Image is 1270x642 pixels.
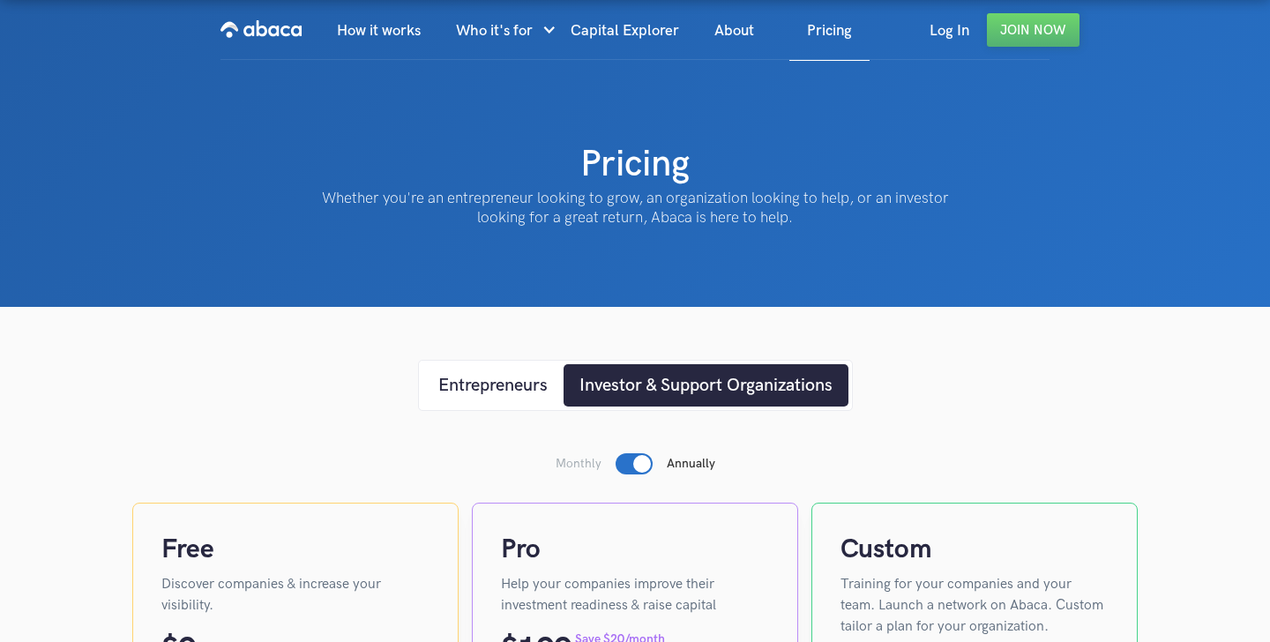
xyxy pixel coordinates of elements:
h4: Free [161,532,430,567]
a: How it works [319,1,438,61]
a: home [220,1,302,59]
p: Discover companies & increase your visibility. [161,574,430,616]
a: About [697,1,772,61]
a: Pricing [789,1,870,61]
p: Help your companies improve their investment readiness & raise capital [501,574,769,616]
a: Capital Explorer [553,1,697,61]
a: Join Now [987,13,1079,47]
div: Who it's for [456,1,553,61]
div: Investor & Support Organizations [579,372,833,399]
p: Monthly [556,455,601,473]
a: Log In [912,1,987,61]
p: Training for your companies and your team. Launch a network on Abaca. Custom tailor a plan for yo... [840,574,1109,638]
div: Who it's for [456,1,533,61]
img: Abaca logo [220,15,302,43]
h1: Pricing [580,141,690,189]
p: Whether you're an entrepreneur looking to grow, an organization looking to help, or an investor l... [309,189,961,228]
h4: Pro [501,532,769,567]
h4: Custom [840,532,1109,567]
p: Annually [667,455,715,473]
div: Entrepreneurs [438,372,548,399]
